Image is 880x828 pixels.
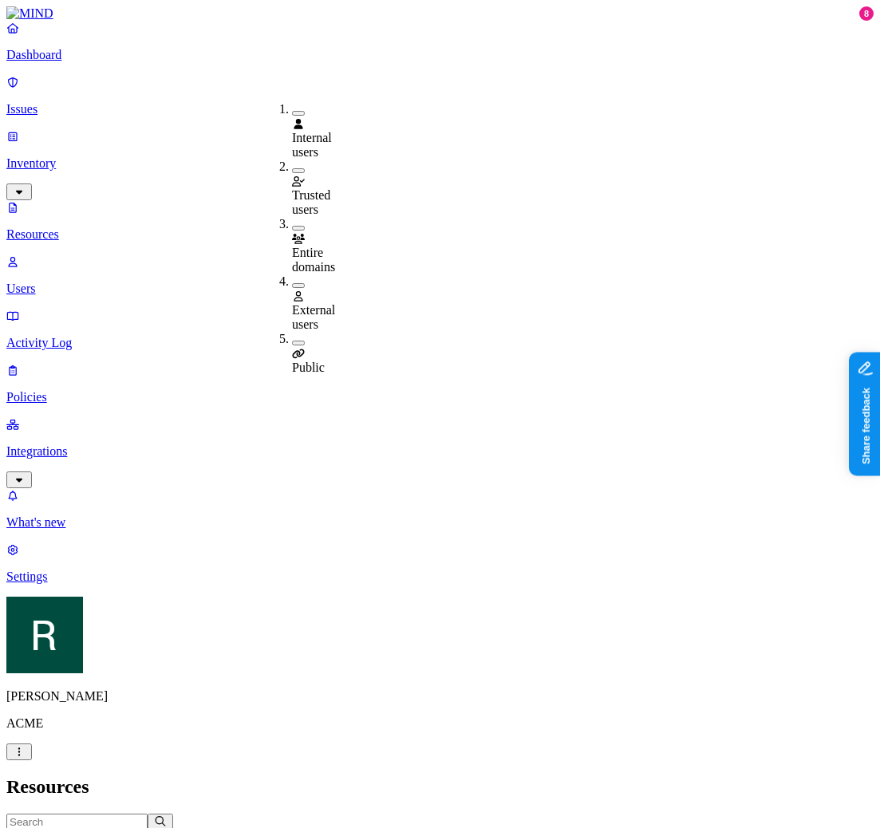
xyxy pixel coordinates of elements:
[859,6,874,21] div: 8
[6,48,874,62] p: Dashboard
[6,515,874,530] p: What's new
[6,570,874,584] p: Settings
[6,21,874,62] a: Dashboard
[292,303,335,331] span: External users
[6,689,874,704] p: [PERSON_NAME]
[6,129,874,198] a: Inventory
[6,716,874,731] p: ACME
[6,282,874,296] p: Users
[6,776,874,798] h2: Resources
[6,363,874,404] a: Policies
[6,542,874,584] a: Settings
[292,361,325,374] span: Public
[6,75,874,116] a: Issues
[292,188,330,216] span: Trusted users
[6,200,874,242] a: Resources
[6,417,874,486] a: Integrations
[6,488,874,530] a: What's new
[6,309,874,350] a: Activity Log
[6,227,874,242] p: Resources
[6,156,874,171] p: Inventory
[292,246,335,274] span: Entire domains
[6,336,874,350] p: Activity Log
[6,254,874,296] a: Users
[6,597,83,673] img: Ron Rabinovich
[6,444,874,459] p: Integrations
[6,6,874,21] a: MIND
[6,102,874,116] p: Issues
[292,131,332,159] span: Internal users
[6,390,874,404] p: Policies
[6,6,53,21] img: MIND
